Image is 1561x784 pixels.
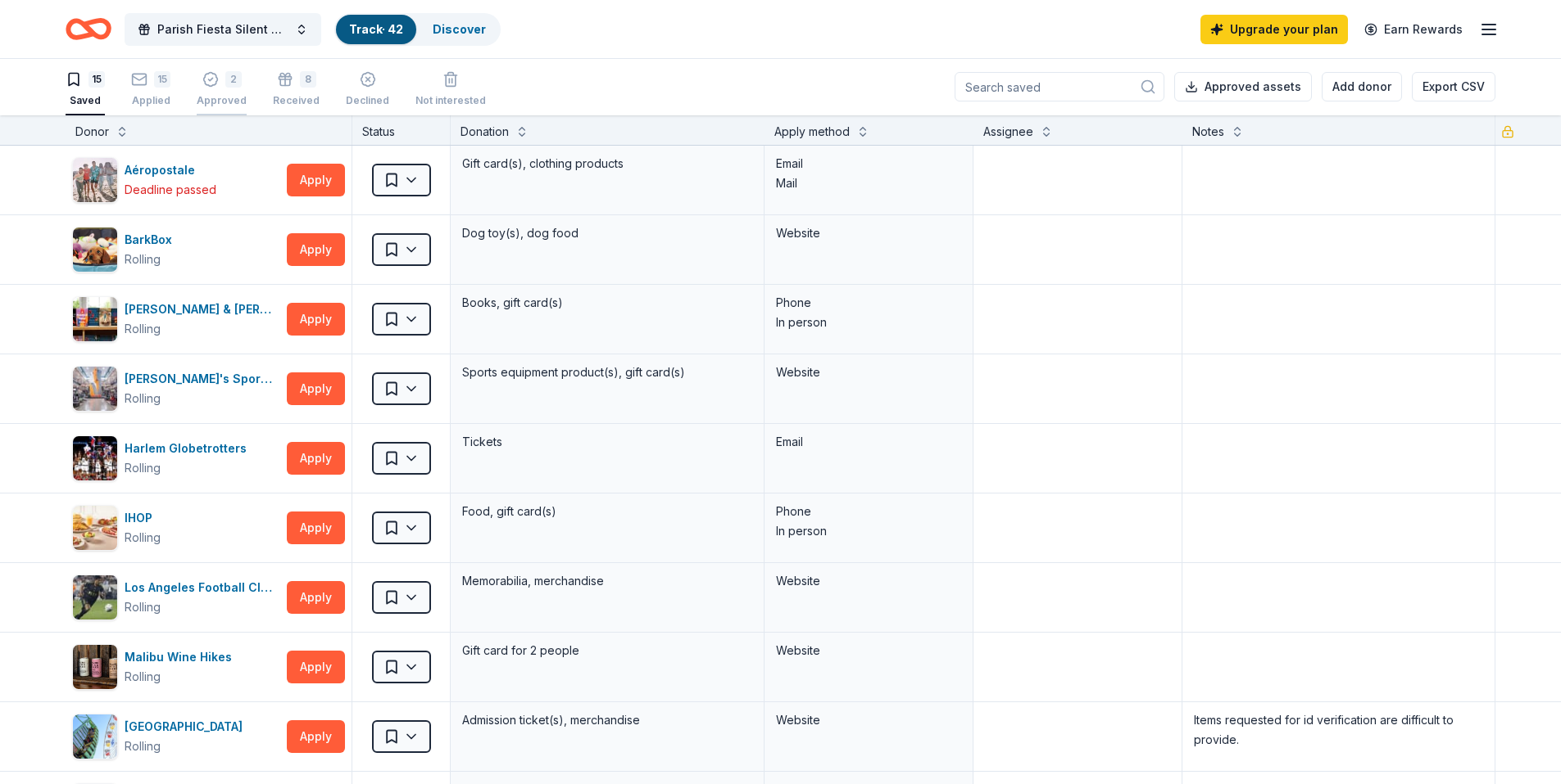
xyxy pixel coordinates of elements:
div: Website [776,571,961,591]
button: Not interested [415,65,486,115]
button: Track· 42Discover [334,13,501,46]
div: Deadline passed [125,180,216,200]
div: Rolling [125,250,161,269]
input: Search saved [955,72,1164,101]
button: Image for Dick's Sporting Goods[PERSON_NAME]'s Sporting GoodsRolling [72,366,280,412]
button: Apply [287,581,345,614]
div: 8 [300,71,316,88]
div: Phone [776,293,961,313]
div: Gift card for 2 people [461,639,754,662]
button: Image for IHOPIHOPRolling [72,505,280,551]
div: Food, gift card(s) [461,500,754,523]
div: Memorabilia, merchandise [461,570,754,593]
button: Apply [287,233,345,266]
div: BarkBox [125,230,179,250]
button: Apply [287,442,345,475]
div: Website [776,710,961,730]
button: Image for Harlem GlobetrottersHarlem GlobetrottersRolling [72,435,280,481]
button: 8Received [273,65,320,115]
div: Notes [1192,122,1224,142]
button: Parish Fiesta Silent Auction [125,13,321,46]
div: IHOP [125,508,161,528]
div: Rolling [125,458,161,478]
div: Website [776,641,961,660]
button: Image for BarkBoxBarkBoxRolling [72,227,280,273]
div: 15 [88,71,105,88]
div: Dog toy(s), dog food [461,222,754,245]
a: Discover [433,22,486,36]
span: Parish Fiesta Silent Auction [157,20,288,39]
div: Sports equipment product(s), gift card(s) [461,361,754,384]
img: Image for Barnes & Noble [73,297,117,341]
button: Image for Malibu Wine HikesMalibu Wine HikesRolling [72,644,280,690]
div: 15 [154,71,170,88]
button: Apply [287,303,345,336]
button: Apply [287,511,345,544]
div: Declined [346,94,389,107]
textarea: Items requested for id verification are difficult to provide. [1184,704,1494,769]
div: Rolling [125,737,161,756]
div: Rolling [125,597,161,617]
button: Apply [287,651,345,683]
div: 2 [225,71,242,88]
div: Applied [131,94,170,107]
button: Image for Barnes & Noble[PERSON_NAME] & [PERSON_NAME]Rolling [72,296,280,342]
div: Malibu Wine Hikes [125,647,238,667]
button: Image for AéropostaleAéropostaleDeadline passed [72,157,280,203]
div: Harlem Globetrotters [125,439,253,458]
button: Approved assets [1174,72,1312,101]
img: Image for BarkBox [73,228,117,272]
div: Saved [66,94,105,107]
button: Image for Pacific Park[GEOGRAPHIC_DATA]Rolling [72,714,280,759]
button: Export CSV [1412,72,1495,101]
button: Apply [287,372,345,405]
div: [GEOGRAPHIC_DATA] [125,717,249,737]
button: 2Approved [197,65,247,115]
img: Image for IHOP [73,506,117,550]
img: Image for Aéropostale [73,158,117,202]
div: Approved [197,94,247,107]
div: In person [776,313,961,332]
div: Received [273,94,320,107]
div: In person [776,521,961,541]
img: Image for Los Angeles Football Club [73,575,117,620]
div: [PERSON_NAME]'s Sporting Goods [125,369,280,389]
button: 15Applied [131,65,170,115]
button: 15Saved [66,65,105,115]
button: Apply [287,720,345,753]
div: Books, gift card(s) [461,291,754,314]
img: Image for Malibu Wine Hikes [73,645,117,689]
a: Track· 42 [349,22,403,36]
div: Los Angeles Football Club [125,578,280,597]
button: Image for Los Angeles Football ClubLos Angeles Football ClubRolling [72,574,280,620]
a: Home [66,10,111,48]
div: Rolling [125,319,161,339]
img: Image for Dick's Sporting Goods [73,367,117,411]
img: Image for Harlem Globetrotters [73,436,117,480]
div: Phone [776,502,961,521]
div: Tickets [461,430,754,453]
button: Add donor [1322,72,1402,101]
div: Website [776,363,961,382]
div: Admission ticket(s), merchandise [461,709,754,732]
div: Rolling [125,667,161,687]
div: Status [352,115,451,145]
div: Not interested [415,94,486,107]
div: Gift card(s), clothing products [461,152,754,175]
div: Aéropostale [125,160,216,180]
div: Rolling [125,389,161,408]
img: Image for Pacific Park [73,714,117,759]
div: Apply method [774,122,850,142]
div: Assignee [983,122,1033,142]
div: [PERSON_NAME] & [PERSON_NAME] [125,300,280,319]
div: Email [776,432,961,452]
div: Donation [461,122,509,142]
div: Rolling [125,528,161,547]
a: Earn Rewards [1355,15,1473,44]
div: Donor [75,122,109,142]
button: Declined [346,65,389,115]
a: Upgrade your plan [1200,15,1348,44]
div: Mail [776,173,961,193]
button: Apply [287,164,345,196]
div: Email [776,154,961,173]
